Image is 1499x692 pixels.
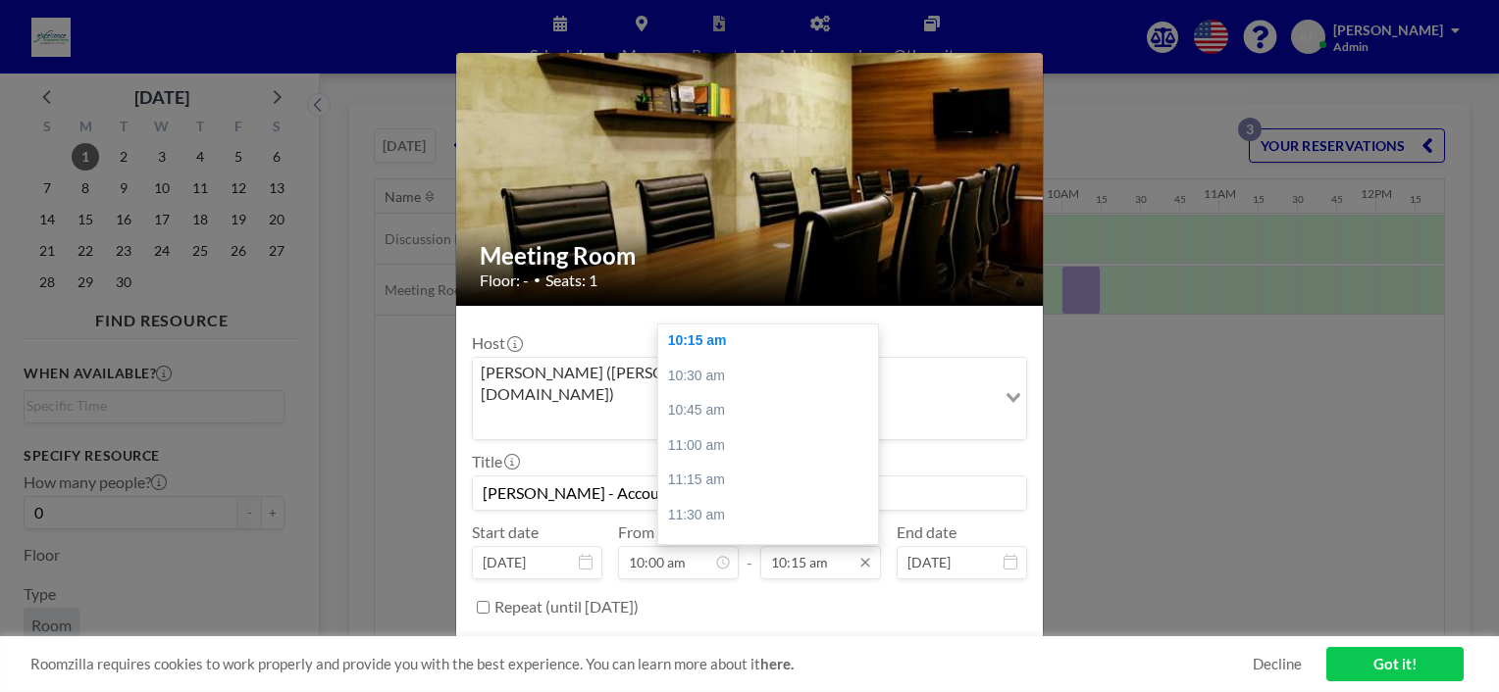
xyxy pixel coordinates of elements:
span: - [747,529,752,572]
span: Floor: - [480,271,529,290]
div: 10:45 am [658,393,888,428]
span: [PERSON_NAME] ([PERSON_NAME][EMAIL_ADDRESS][DOMAIN_NAME]) [477,362,992,406]
label: From [618,522,654,542]
div: 10:15 am [658,323,888,359]
div: 11:30 am [658,498,888,533]
label: Host [472,333,521,353]
input: Search for option [475,410,994,435]
label: Start date [472,522,539,542]
span: Seats: 1 [545,271,597,290]
div: 11:45 am [658,533,888,568]
div: 11:00 am [658,428,888,464]
span: • [534,272,541,287]
label: Title [472,452,518,471]
a: Got it! [1326,647,1464,681]
label: Repeat (until [DATE]) [494,597,639,617]
span: Roomzilla requires cookies to work properly and provide you with the best experience. You can lea... [30,655,1253,673]
div: 10:30 am [658,359,888,394]
input: Angeline's reservation [473,476,1026,510]
a: here. [760,655,794,672]
label: End date [897,522,956,542]
div: 11:15 am [658,463,888,498]
h2: Meeting Room [480,241,1021,271]
div: Search for option [473,358,1026,439]
a: Decline [1253,655,1302,673]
